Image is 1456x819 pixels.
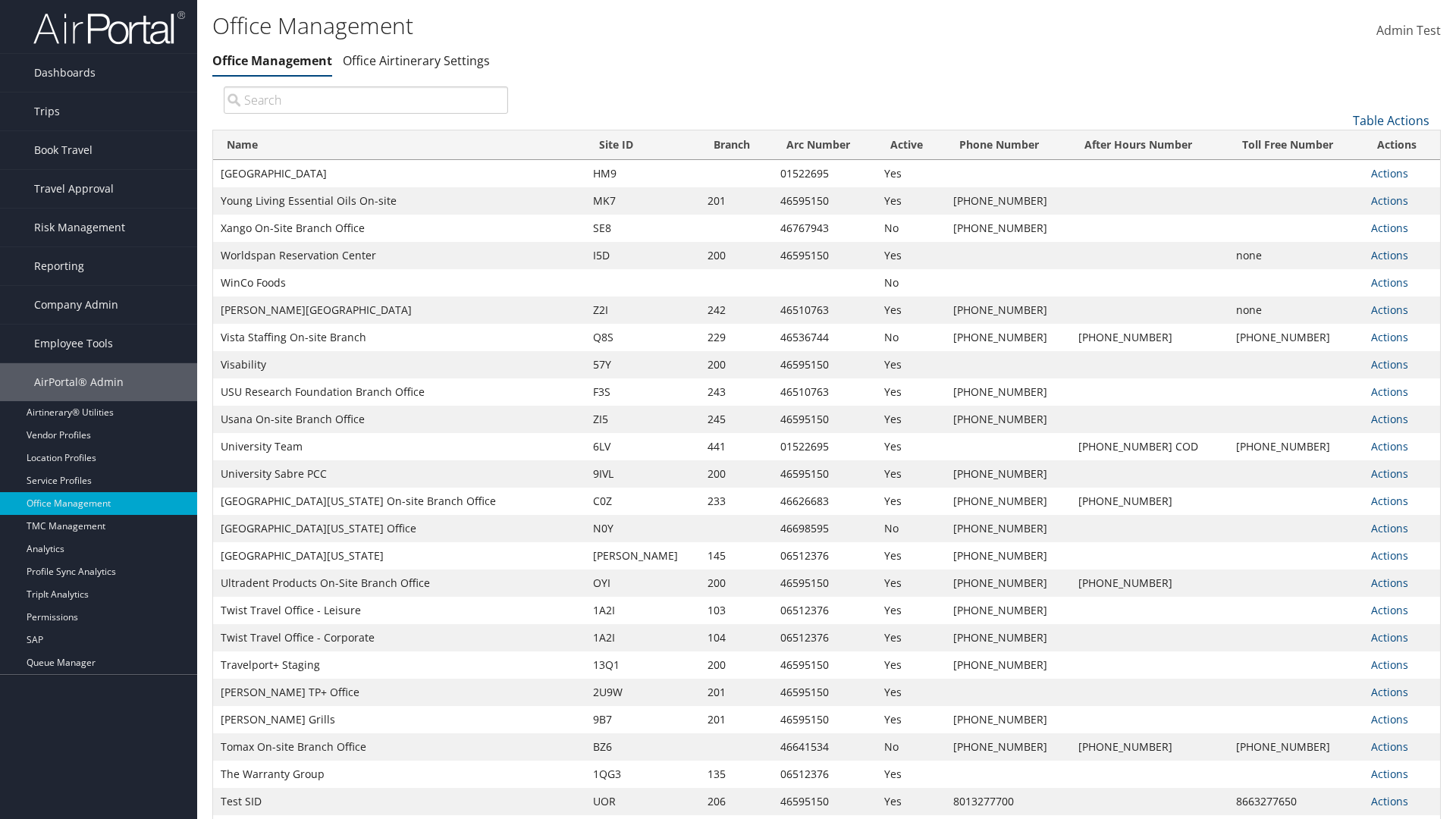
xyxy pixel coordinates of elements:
[1071,570,1228,597] td: [PHONE_NUMBER]
[585,515,700,542] td: N0Y
[213,187,585,215] td: Young Living Essential Oils On-site
[877,542,945,570] td: Yes
[1228,733,1364,761] td: [PHONE_NUMBER]
[946,488,1071,515] td: [PHONE_NUMBER]
[1071,733,1228,761] td: [PHONE_NUMBER]
[877,433,945,460] td: Yes
[946,460,1071,488] td: [PHONE_NUMBER]
[213,597,585,624] td: Twist Travel Office - Leisure
[1228,433,1364,460] td: [PHONE_NUMBER]
[213,351,585,378] td: Visability
[700,651,773,679] td: 200
[224,86,508,114] input: Search
[773,733,877,761] td: 46641534
[1371,466,1408,481] a: Actions
[877,351,945,378] td: Yes
[773,788,877,815] td: 46595150
[700,406,773,433] td: 245
[212,10,1031,42] h1: Office Management
[1371,166,1408,180] a: Actions
[34,247,84,285] span: Reporting
[946,651,1071,679] td: [PHONE_NUMBER]
[700,460,773,488] td: 200
[877,130,945,160] th: Active: activate to sort column ascending
[1228,130,1364,160] th: Toll Free Number: activate to sort column ascending
[213,269,585,297] td: WinCo Foods
[213,624,585,651] td: Twist Travel Office - Corporate
[585,542,700,570] td: [PERSON_NAME]
[773,351,877,378] td: 46595150
[700,324,773,351] td: 229
[1228,242,1364,269] td: none
[946,406,1071,433] td: [PHONE_NUMBER]
[1371,330,1408,344] a: Actions
[213,788,585,815] td: Test SID
[877,460,945,488] td: Yes
[1371,603,1408,617] a: Actions
[213,433,585,460] td: University Team
[213,160,585,187] td: [GEOGRAPHIC_DATA]
[700,130,773,160] th: Branch: activate to sort column ascending
[213,570,585,597] td: Ultradent Products On-Site Branch Office
[213,733,585,761] td: Tomax On-site Branch Office
[34,209,125,246] span: Risk Management
[1371,412,1408,426] a: Actions
[1371,494,1408,508] a: Actions
[585,378,700,406] td: F3S
[877,215,945,242] td: No
[585,324,700,351] td: Q8S
[700,597,773,624] td: 103
[877,242,945,269] td: Yes
[946,570,1071,597] td: [PHONE_NUMBER]
[585,733,700,761] td: BZ6
[700,788,773,815] td: 206
[773,624,877,651] td: 06512376
[946,130,1071,160] th: Phone Number: activate to sort column ascending
[213,130,585,160] th: Name: activate to sort column ascending
[700,679,773,706] td: 201
[877,160,945,187] td: Yes
[700,706,773,733] td: 201
[773,651,877,679] td: 46595150
[213,406,585,433] td: Usana On-site Branch Office
[212,52,332,69] a: Office Management
[700,570,773,597] td: 200
[773,488,877,515] td: 46626683
[773,597,877,624] td: 06512376
[34,363,124,401] span: AirPortal® Admin
[877,597,945,624] td: Yes
[773,761,877,788] td: 06512376
[33,10,185,45] img: airportal-logo.png
[700,242,773,269] td: 200
[34,170,114,208] span: Travel Approval
[585,651,700,679] td: 13Q1
[213,515,585,542] td: [GEOGRAPHIC_DATA][US_STATE] Office
[877,706,945,733] td: Yes
[213,297,585,324] td: [PERSON_NAME][GEOGRAPHIC_DATA]
[946,624,1071,651] td: [PHONE_NUMBER]
[773,570,877,597] td: 46595150
[585,130,700,160] th: Site ID: activate to sort column ascending
[877,761,945,788] td: Yes
[877,651,945,679] td: Yes
[1371,248,1408,262] a: Actions
[213,706,585,733] td: [PERSON_NAME] Grills
[773,433,877,460] td: 01522695
[700,297,773,324] td: 242
[700,761,773,788] td: 135
[946,187,1071,215] td: [PHONE_NUMBER]
[585,351,700,378] td: 57Y
[213,488,585,515] td: [GEOGRAPHIC_DATA][US_STATE] On-site Branch Office
[1353,112,1429,129] a: Table Actions
[1371,193,1408,208] a: Actions
[946,215,1071,242] td: [PHONE_NUMBER]
[773,460,877,488] td: 46595150
[877,269,945,297] td: No
[585,597,700,624] td: 1A2I
[1371,303,1408,317] a: Actions
[213,651,585,679] td: Travelport+ Staging
[773,706,877,733] td: 46595150
[946,733,1071,761] td: [PHONE_NUMBER]
[700,351,773,378] td: 200
[1371,794,1408,808] a: Actions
